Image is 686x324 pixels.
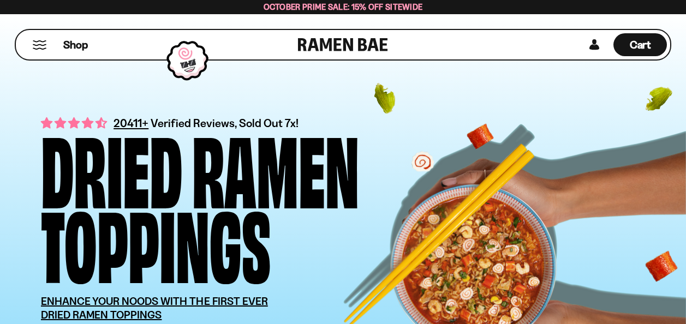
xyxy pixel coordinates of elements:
span: Shop [63,38,88,52]
div: Ramen [192,129,359,203]
button: Mobile Menu Trigger [32,40,47,50]
span: Cart [630,38,651,51]
a: Shop [63,33,88,56]
u: ENHANCE YOUR NOODS WITH THE FIRST EVER DRIED RAMEN TOPPINGS [41,295,268,321]
span: October Prime Sale: 15% off Sitewide [264,2,423,12]
div: Toppings [41,203,271,278]
div: Dried [41,129,182,203]
div: Cart [613,30,667,59]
